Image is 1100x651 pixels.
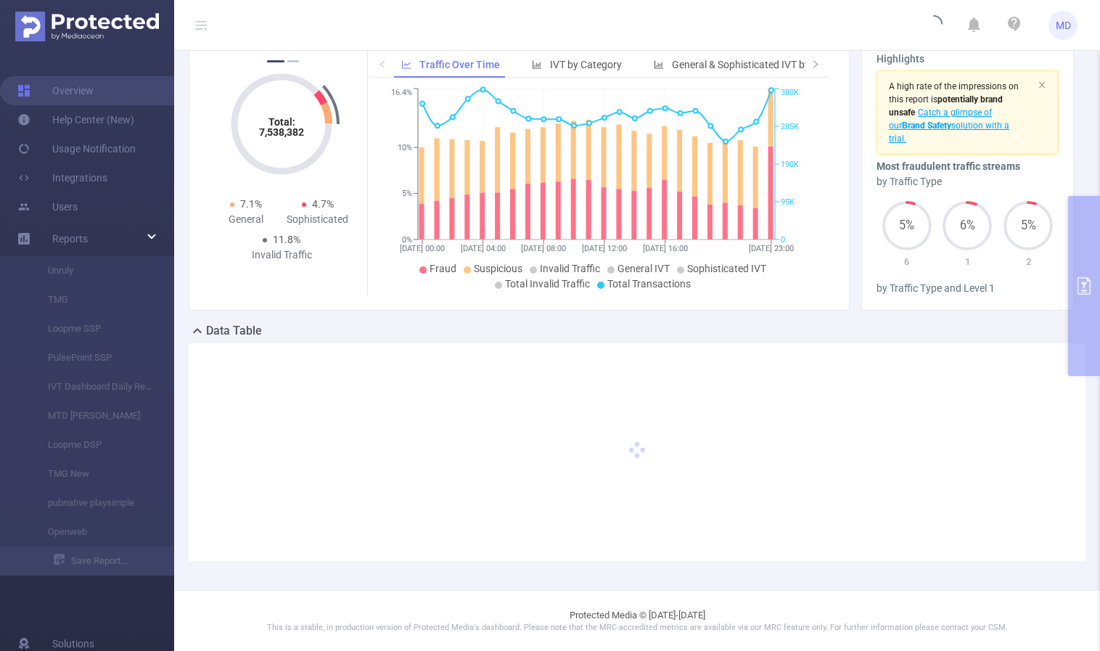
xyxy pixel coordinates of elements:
span: Total Invalid Traffic [505,278,590,290]
a: Integrations [17,163,107,192]
h2: Data Table [206,322,262,340]
span: Total Transactions [607,278,691,290]
div: Sophisticated [282,212,353,227]
a: Users [17,192,78,221]
tspan: 7,538,382 [259,126,304,138]
i: icon: line-chart [401,60,411,70]
span: Invalid Traffic [540,263,600,274]
tspan: 285K [781,122,799,131]
tspan: [DATE] 04:00 [461,244,506,253]
tspan: 190K [781,160,799,169]
button: 1 [267,60,284,62]
tspan: [DATE] 16:00 [643,244,688,253]
tspan: 0 [781,235,785,245]
i: icon: close [1038,81,1046,89]
b: Most fraudulent traffic streams [877,160,1020,172]
a: Reports [52,224,88,253]
tspan: 16.4% [391,89,412,98]
p: 2 [998,255,1059,269]
button: icon: close [1038,77,1046,93]
a: Overview [17,76,94,105]
span: Reports [52,233,88,245]
img: Protected Media [15,12,159,41]
span: A high rate of the impressions on this report [889,81,1019,105]
span: 4.7% [312,198,334,210]
span: General & Sophisticated IVT by Category [672,59,853,70]
span: 6% [943,220,992,232]
i: icon: bar-chart [532,60,542,70]
tspan: 5% [402,189,412,199]
span: IVT by Category [550,59,622,70]
i: icon: right [811,60,820,68]
span: Traffic Over Time [419,59,500,70]
span: 7.1% [240,198,262,210]
span: MD [1056,11,1071,40]
p: 6 [877,255,937,269]
span: Catch a glimpse of our solution with a trial. [889,107,1009,144]
tspan: [DATE] 00:00 [400,244,445,253]
div: by Traffic Type and Level 1 [877,281,1059,296]
h3: Highlights [877,52,1059,67]
span: 5% [882,220,932,232]
span: Sophisticated IVT [687,263,766,274]
b: Brand Safety [902,120,951,131]
tspan: [DATE] 08:00 [522,244,567,253]
tspan: [DATE] 23:00 [749,244,794,253]
div: by Traffic Type [877,174,1059,189]
i: icon: left [378,60,387,68]
span: Suspicious [474,263,522,274]
p: 1 [937,255,998,269]
tspan: 95K [781,197,795,207]
div: Invalid Traffic [246,247,318,263]
p: This is a stable, in production version of Protected Media's dashboard. Please note that the MRC ... [210,622,1064,634]
span: General IVT [617,263,670,274]
tspan: 380K [781,89,799,98]
tspan: 10% [398,143,412,152]
span: 11.8% [273,234,300,245]
a: Usage Notification [17,134,136,163]
button: 2 [287,60,299,62]
a: Help Center (New) [17,105,134,134]
b: potentially brand unsafe [889,94,1003,118]
tspan: [DATE] 12:00 [582,244,627,253]
i: icon: bar-chart [654,60,664,70]
tspan: Total: [268,116,295,128]
div: General [210,212,282,227]
span: 5% [1003,220,1053,232]
span: Fraud [430,263,456,274]
tspan: 0% [402,235,412,245]
span: is [889,94,1003,118]
i: icon: loading [925,15,943,36]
